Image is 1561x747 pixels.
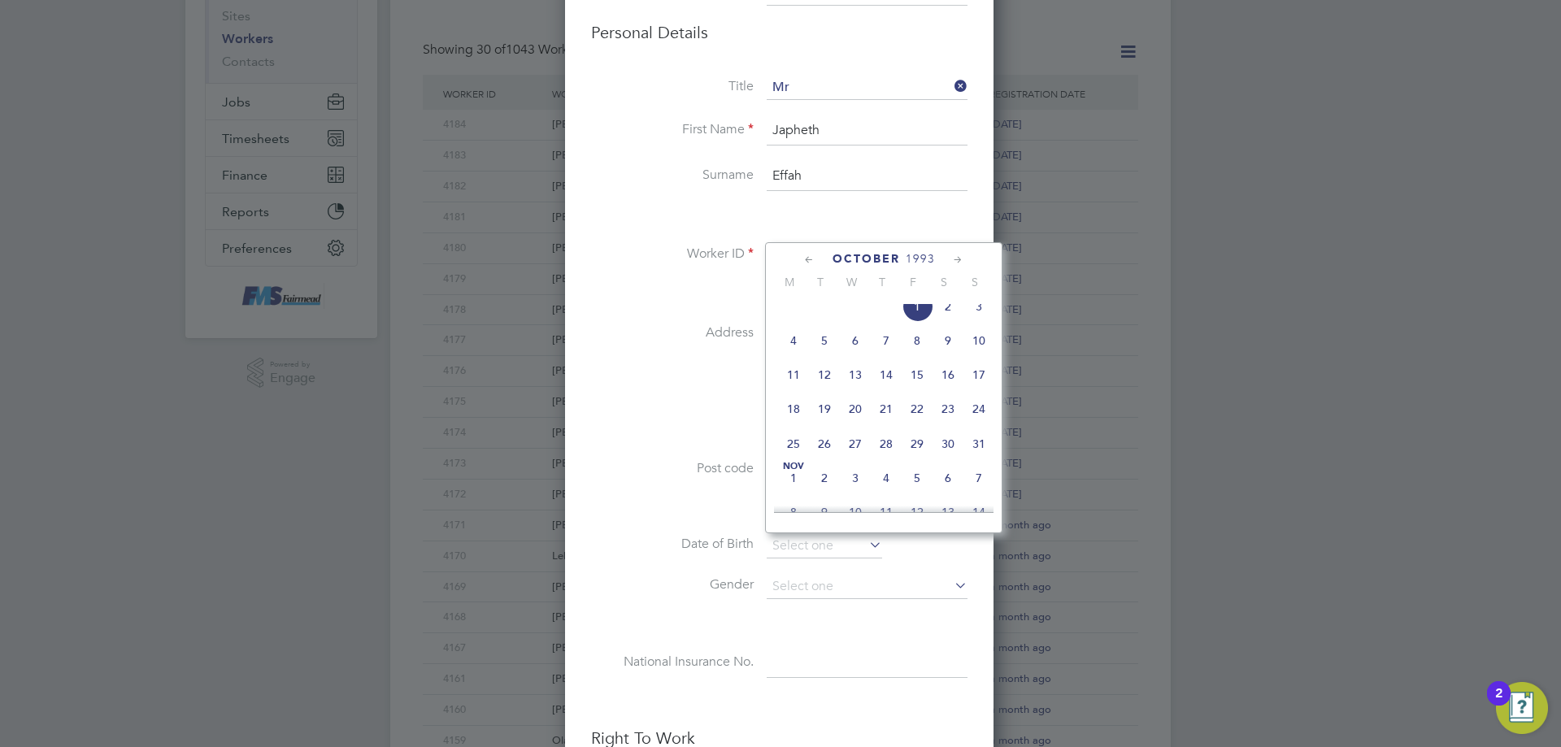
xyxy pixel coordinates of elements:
[836,275,867,289] span: W
[767,534,882,558] input: Select one
[591,121,754,138] label: First Name
[871,359,902,390] span: 14
[963,497,994,528] span: 14
[933,359,963,390] span: 16
[902,325,933,356] span: 8
[902,393,933,424] span: 22
[778,393,809,424] span: 18
[591,460,754,477] label: Post code
[809,393,840,424] span: 19
[840,497,871,528] span: 10
[933,291,963,322] span: 2
[591,654,754,671] label: National Insurance No.
[778,325,809,356] span: 4
[933,497,963,528] span: 13
[774,275,805,289] span: M
[767,76,967,100] input: Select one
[591,78,754,95] label: Title
[840,359,871,390] span: 13
[809,463,840,493] span: 2
[959,275,990,289] span: S
[933,325,963,356] span: 9
[809,497,840,528] span: 9
[933,428,963,459] span: 30
[809,325,840,356] span: 5
[1495,693,1502,714] div: 2
[778,428,809,459] span: 25
[902,359,933,390] span: 15
[840,325,871,356] span: 6
[778,497,809,528] span: 8
[871,428,902,459] span: 28
[933,463,963,493] span: 6
[902,497,933,528] span: 12
[963,291,994,322] span: 3
[591,576,754,593] label: Gender
[871,497,902,528] span: 11
[898,275,928,289] span: F
[871,393,902,424] span: 21
[963,393,994,424] span: 24
[906,252,935,266] span: 1993
[871,325,902,356] span: 7
[805,275,836,289] span: T
[902,428,933,459] span: 29
[778,359,809,390] span: 11
[778,463,809,493] span: 1
[840,393,871,424] span: 20
[778,463,809,471] span: Nov
[767,575,967,599] input: Select one
[867,275,898,289] span: T
[591,245,754,263] label: Worker ID
[963,428,994,459] span: 31
[963,359,994,390] span: 17
[871,463,902,493] span: 4
[928,275,959,289] span: S
[591,536,754,553] label: Date of Birth
[902,463,933,493] span: 5
[591,167,754,184] label: Surname
[809,359,840,390] span: 12
[840,428,871,459] span: 27
[963,325,994,356] span: 10
[591,22,967,43] h3: Personal Details
[809,428,840,459] span: 26
[933,393,963,424] span: 23
[591,324,754,341] label: Address
[840,463,871,493] span: 3
[833,252,900,266] span: October
[963,463,994,493] span: 7
[1496,682,1548,734] button: Open Resource Center, 2 new notifications
[902,291,933,322] span: 1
